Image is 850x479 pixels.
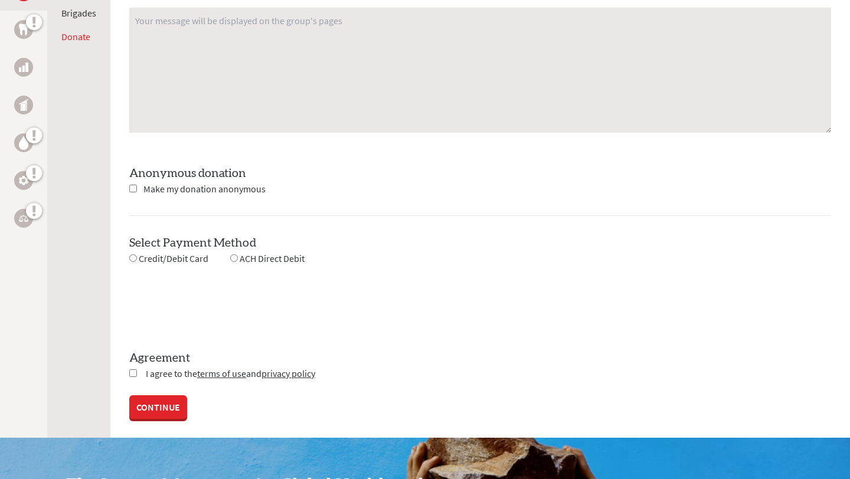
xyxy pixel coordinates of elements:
span: I agree to the and [146,368,315,379]
img: Water [19,136,28,149]
li: Donate [61,29,96,44]
span: Make my donation anonymous [143,183,266,195]
a: Business [14,58,33,77]
label: Select Payment Method [129,237,256,249]
a: Public Health [14,96,33,114]
img: Engineering [19,176,28,185]
a: CONTINUE [129,395,187,419]
img: Public Health [19,99,28,111]
label: Anonymous donation [129,168,246,179]
a: Brigades [61,7,96,19]
img: Dental [19,24,28,35]
a: Dental [14,20,33,39]
label: Agreement [129,350,831,366]
img: Business [19,63,28,72]
iframe: reCAPTCHA [129,280,309,326]
img: Legal Empowerment [19,215,28,222]
a: terms of use [197,368,246,379]
span: ACH Direct Debit [240,252,305,264]
a: Engineering [14,171,33,190]
span: Credit/Debit Card [139,252,208,264]
a: Legal Empowerment [14,209,33,228]
li: Brigades [61,6,96,20]
a: privacy policy [261,368,315,379]
a: Donate [61,31,90,42]
a: Water [14,133,33,152]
